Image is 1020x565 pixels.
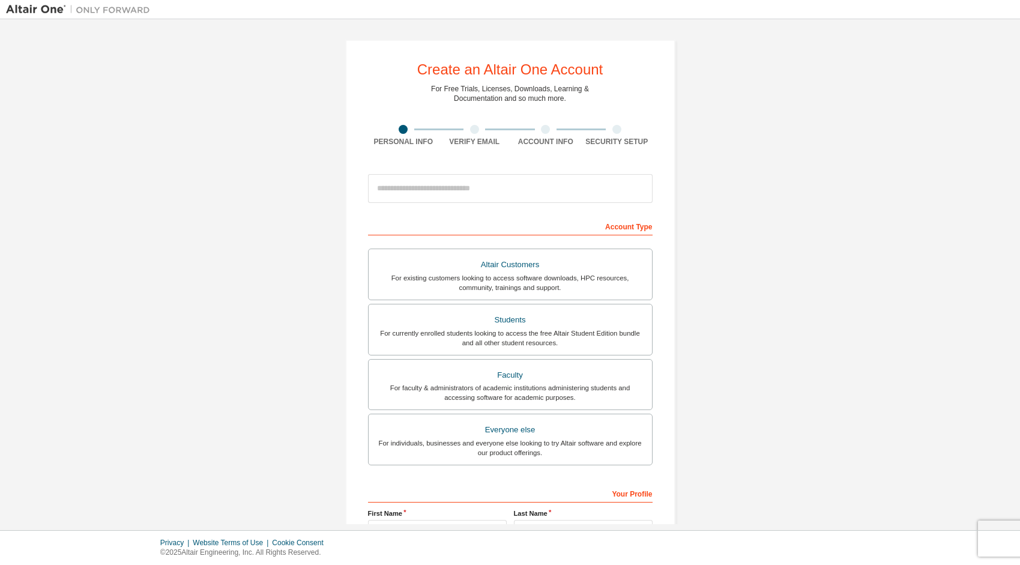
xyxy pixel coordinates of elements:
div: Personal Info [368,137,439,147]
div: For Free Trials, Licenses, Downloads, Learning & Documentation and so much more. [431,84,589,103]
div: Altair Customers [376,256,645,273]
div: Students [376,312,645,328]
div: Everyone else [376,421,645,438]
div: For individuals, businesses and everyone else looking to try Altair software and explore our prod... [376,438,645,458]
div: For currently enrolled students looking to access the free Altair Student Edition bundle and all ... [376,328,645,348]
div: Cookie Consent [272,538,330,548]
div: Website Terms of Use [193,538,272,548]
div: For existing customers looking to access software downloads, HPC resources, community, trainings ... [376,273,645,292]
div: Account Info [510,137,582,147]
div: Verify Email [439,137,510,147]
img: Altair One [6,4,156,16]
div: For faculty & administrators of academic institutions administering students and accessing softwa... [376,383,645,402]
div: Your Profile [368,483,653,503]
div: Security Setup [581,137,653,147]
div: Account Type [368,216,653,235]
div: Create an Altair One Account [417,62,603,77]
label: Last Name [514,509,653,518]
label: First Name [368,509,507,518]
div: Privacy [160,538,193,548]
div: Faculty [376,367,645,384]
p: © 2025 Altair Engineering, Inc. All Rights Reserved. [160,548,331,558]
